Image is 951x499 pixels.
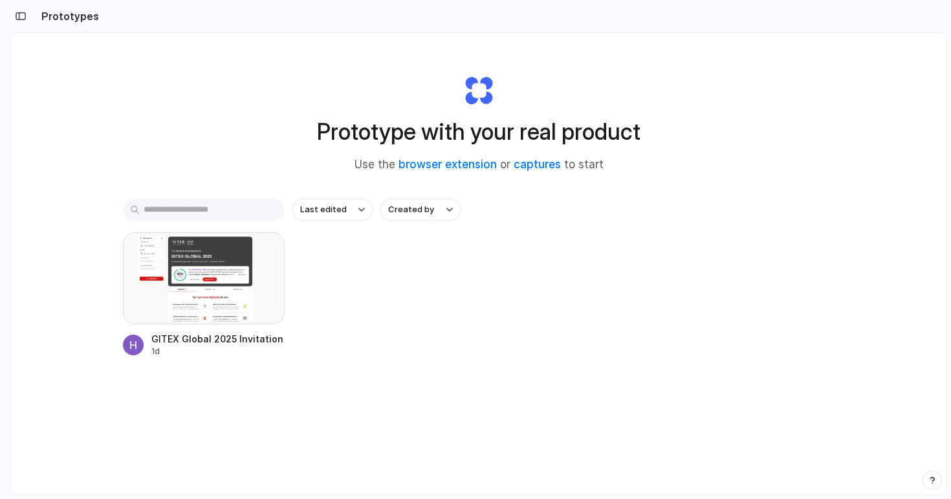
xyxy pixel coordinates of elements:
button: Created by [380,199,461,221]
button: Last edited [292,199,373,221]
a: GITEX Global 2025 Invitation InterfaceGITEX Global 2025 Invitation Interface1d [123,232,285,357]
a: browser extension [399,158,497,171]
h1: Prototype with your real product [317,115,640,149]
span: Use the or to start [355,157,604,173]
a: captures [514,158,561,171]
div: 1d [151,346,285,357]
span: Last edited [300,203,347,216]
span: Created by [388,203,434,216]
div: GITEX Global 2025 Invitation Interface [151,332,285,346]
h2: Prototypes [36,8,99,24]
